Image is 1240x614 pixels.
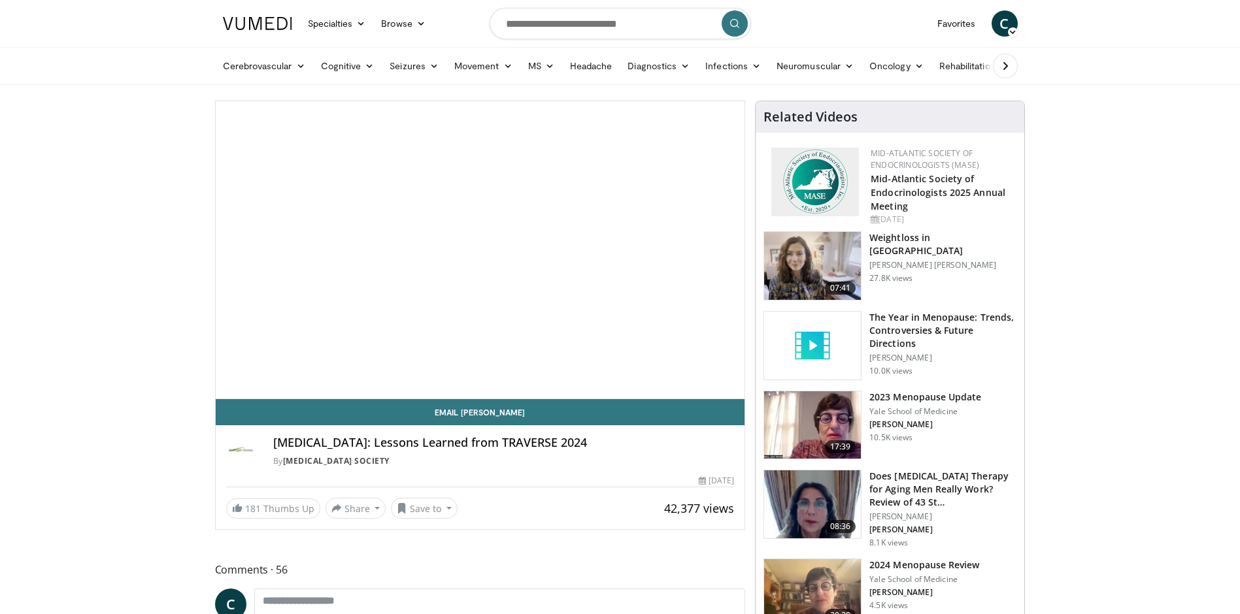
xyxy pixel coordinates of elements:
[992,10,1018,37] a: C
[763,470,1016,548] a: 08:36 Does [MEDICAL_DATA] Therapy for Aging Men Really Work? Review of 43 St… [PERSON_NAME] [PERS...
[313,53,382,79] a: Cognitive
[763,311,1016,380] a: The Year in Menopause: Trends, Controversies & Future Directions [PERSON_NAME] 10.0K views
[869,273,913,283] p: 27.8K views
[215,561,746,578] span: Comments 56
[273,455,735,467] div: By
[382,53,446,79] a: Seizures
[871,172,1005,212] a: Mid-Atlantic Society of Endocrinologists 2025 Annual Meeting
[273,436,735,450] h4: [MEDICAL_DATA]: Lessons Learned from TRAVERSE 2024
[825,520,856,533] span: 08:36
[763,391,1016,460] a: 17:39 2023 Menopause Update Yale School of Medicine [PERSON_NAME] 10.5K views
[869,558,979,572] h3: 2024 Menopause Review
[869,511,1016,522] p: [PERSON_NAME]
[825,440,856,453] span: 17:39
[697,53,769,79] a: Infections
[283,455,390,466] a: [MEDICAL_DATA] Society
[869,538,908,548] p: 8.1K views
[869,366,913,376] p: 10.0K views
[391,498,458,519] button: Save to
[871,214,1014,225] div: [DATE]
[664,500,734,516] span: 42,377 views
[216,399,745,425] a: Email [PERSON_NAME]
[326,498,386,519] button: Share
[862,53,931,79] a: Oncology
[869,406,981,417] p: Yale School of Medicine
[769,53,862,79] a: Neuromuscular
[869,419,981,430] p: [PERSON_NAME]
[223,17,292,30] img: VuMedi Logo
[869,311,1016,350] h3: The Year in Menopause: Trends, Controversies & Future Directions
[869,574,979,585] p: Yale School of Medicine
[869,432,913,443] p: 10.5K views
[771,148,859,216] img: f382488c-070d-4809-84b7-f09b370f5972.png.150x105_q85_autocrop_double_scale_upscale_version-0.2.png
[869,231,1016,257] h3: Weightloss in [GEOGRAPHIC_DATA]
[763,109,858,125] h4: Related Videos
[764,312,861,380] img: video_placeholder_short.svg
[869,391,981,404] h3: 2023 Menopause Update
[869,470,1016,509] h3: Does [MEDICAL_DATA] Therapy for Aging Men Really Work? Review of 43 St…
[562,53,620,79] a: Headache
[869,525,1016,535] p: [PERSON_NAME]
[869,260,1016,270] p: [PERSON_NAME] [PERSON_NAME]
[699,475,734,487] div: [DATE]
[215,53,313,79] a: Cerebrovascular
[764,391,861,459] img: 1b7e2ecf-010f-4a61-8cdc-5c411c26c8d3.150x105_q85_crop-smart_upscale.jpg
[869,587,979,598] p: [PERSON_NAME]
[226,498,320,519] a: 181 Thumbs Up
[490,8,751,39] input: Search topics, interventions
[245,502,261,515] span: 181
[869,600,908,611] p: 4.5K views
[446,53,520,79] a: Movement
[226,436,258,467] img: Androgen Society
[931,53,1003,79] a: Rehabilitation
[764,232,861,300] img: 9983fed1-7565-45be-8934-aef1103ce6e2.150x105_q85_crop-smart_upscale.jpg
[216,101,745,399] video-js: Video Player
[300,10,374,37] a: Specialties
[869,353,1016,363] p: [PERSON_NAME]
[764,470,861,538] img: 4d4bce34-7cbb-4531-8d0c-5308a71d9d6c.150x105_q85_crop-smart_upscale.jpg
[825,282,856,295] span: 07:41
[930,10,984,37] a: Favorites
[373,10,433,37] a: Browse
[763,231,1016,300] a: 07:41 Weightloss in [GEOGRAPHIC_DATA] [PERSON_NAME] [PERSON_NAME] 27.8K views
[520,53,562,79] a: MS
[620,53,697,79] a: Diagnostics
[871,148,979,170] a: Mid-Atlantic Society of Endocrinologists (MASE)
